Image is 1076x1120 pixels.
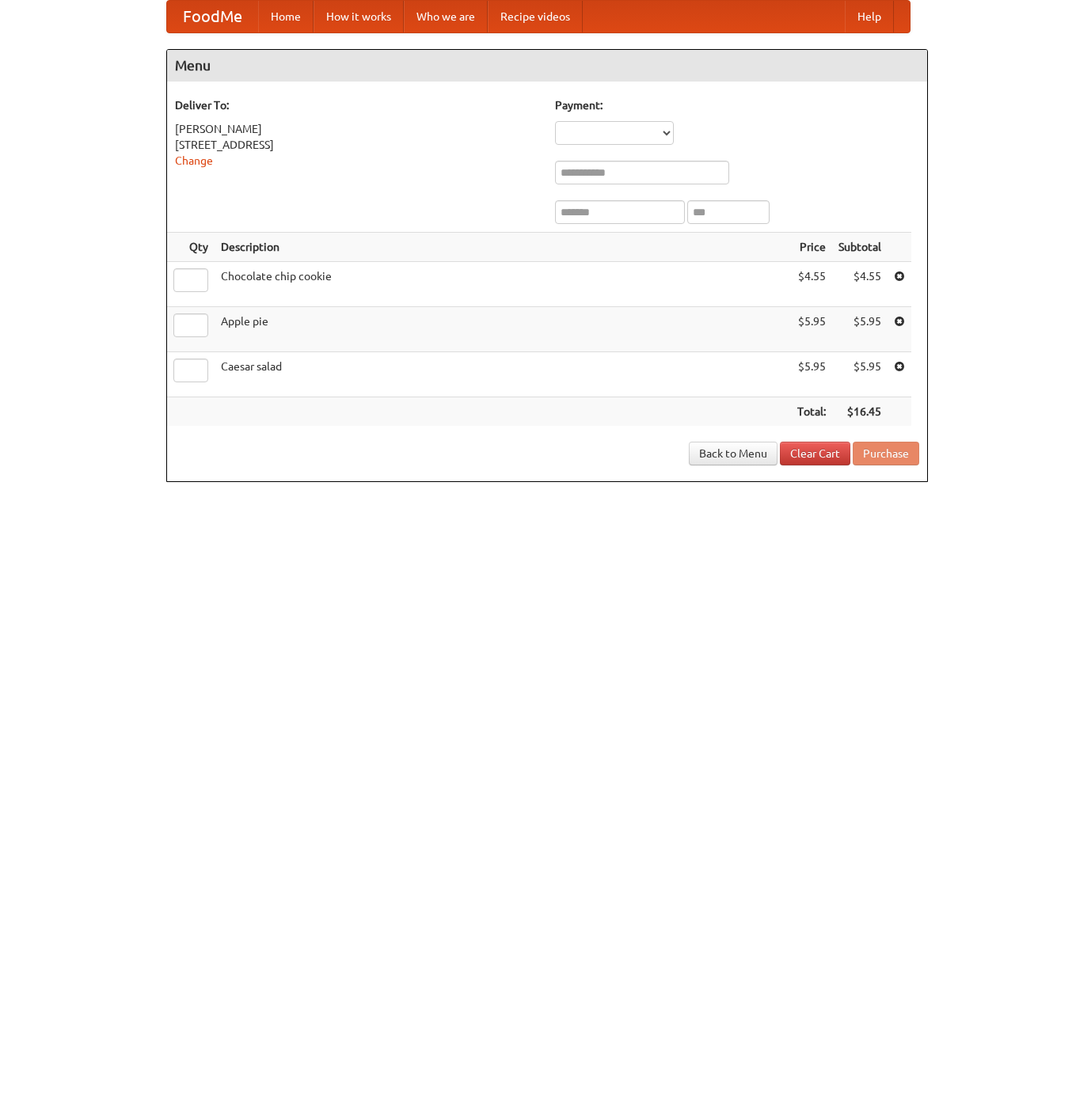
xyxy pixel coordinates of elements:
[791,262,832,307] td: $4.55
[845,1,894,32] a: Help
[791,307,832,352] td: $5.95
[175,121,539,137] div: [PERSON_NAME]
[555,97,919,113] h5: Payment:
[832,262,888,307] td: $4.55
[167,233,215,262] th: Qty
[175,154,213,167] a: Change
[832,352,888,397] td: $5.95
[689,442,778,465] a: Back to Menu
[832,307,888,352] td: $5.95
[215,262,791,307] td: Chocolate chip cookie
[488,1,583,32] a: Recipe videos
[832,397,888,427] th: $16.45
[853,442,919,465] button: Purchase
[780,442,850,465] a: Clear Cart
[167,50,927,82] h4: Menu
[215,307,791,352] td: Apple pie
[314,1,404,32] a: How it works
[175,97,539,113] h5: Deliver To:
[258,1,314,32] a: Home
[404,1,488,32] a: Who we are
[791,397,832,427] th: Total:
[215,233,791,262] th: Description
[832,233,888,262] th: Subtotal
[167,1,258,32] a: FoodMe
[791,233,832,262] th: Price
[791,352,832,397] td: $5.95
[215,352,791,397] td: Caesar salad
[175,137,539,153] div: [STREET_ADDRESS]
